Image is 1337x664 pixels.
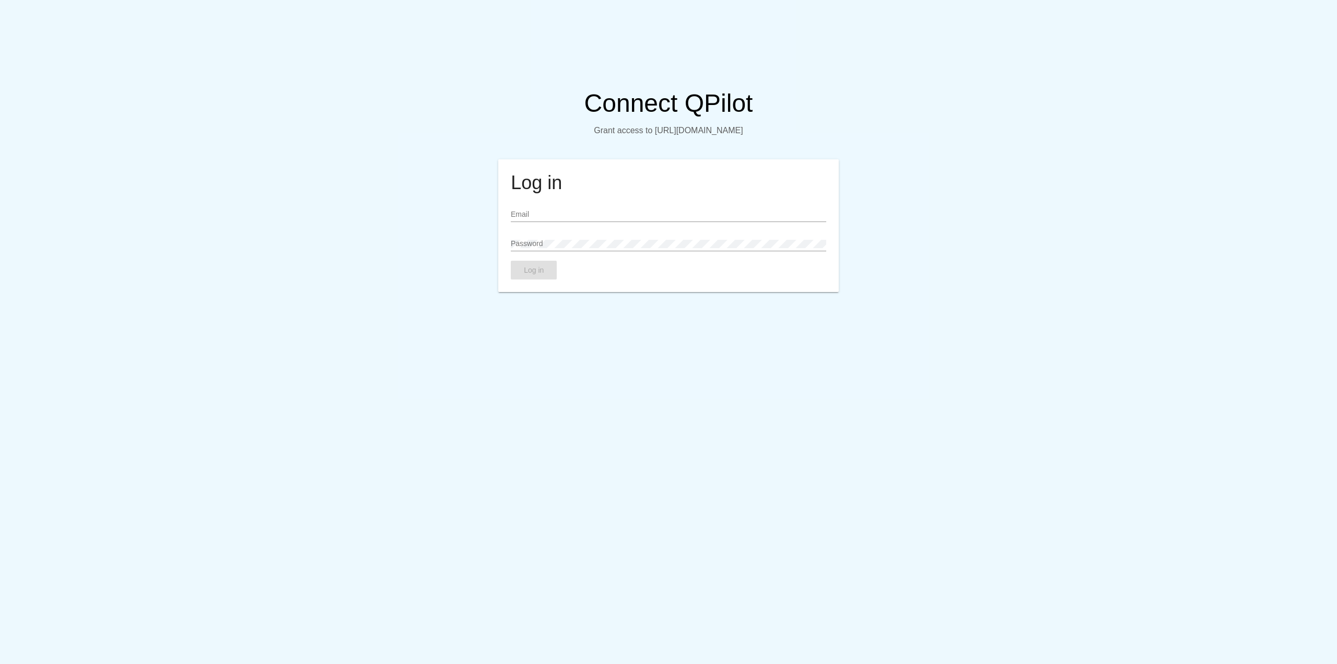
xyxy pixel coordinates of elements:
span: Log in [524,266,544,274]
button: Log in [511,261,557,279]
h2: Log in [511,172,826,194]
h1: Connect QPilot [498,89,838,118]
p: Grant access to [URL][DOMAIN_NAME] [498,126,838,135]
input: Email [511,211,826,219]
